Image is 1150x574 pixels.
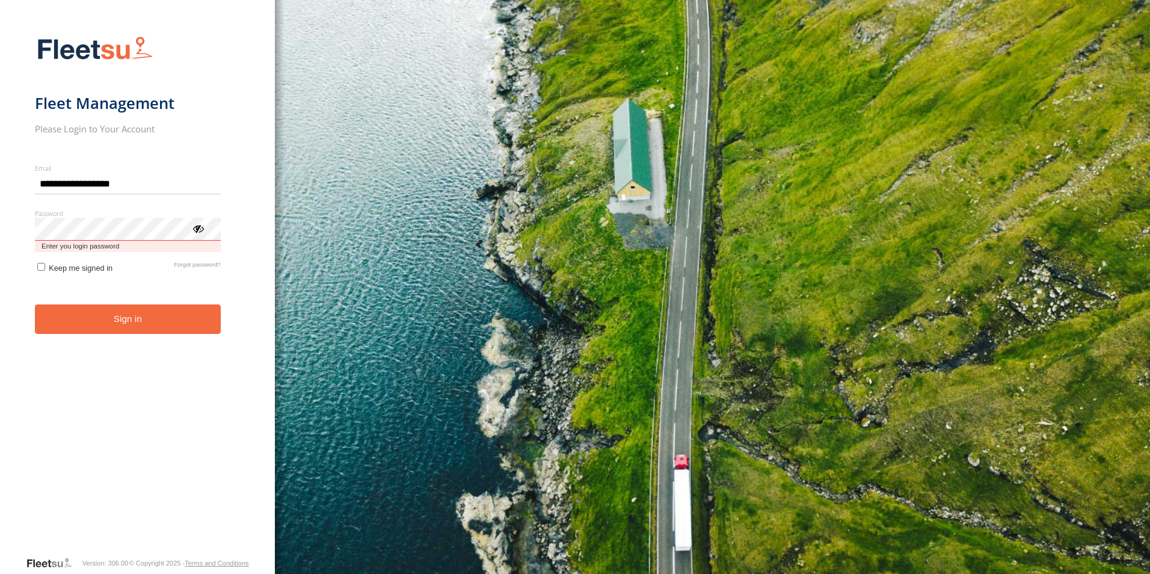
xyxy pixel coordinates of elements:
[49,264,112,273] span: Keep me signed in
[174,261,221,273] a: Forgot password?
[35,164,221,173] label: Email
[185,560,248,567] a: Terms and Conditions
[35,241,221,252] span: Enter you login password
[35,34,155,64] img: Fleetsu
[82,560,128,567] div: Version: 306.00
[37,263,45,271] input: Keep me signed in
[129,560,249,567] div: © Copyright 2025 -
[35,123,221,135] h2: Please Login to Your Account
[192,222,204,234] div: ViewPassword
[35,29,240,556] form: main
[35,209,221,218] label: Password
[35,93,221,113] h1: Fleet Management
[26,557,81,569] a: Visit our Website
[35,304,221,334] button: Sign in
